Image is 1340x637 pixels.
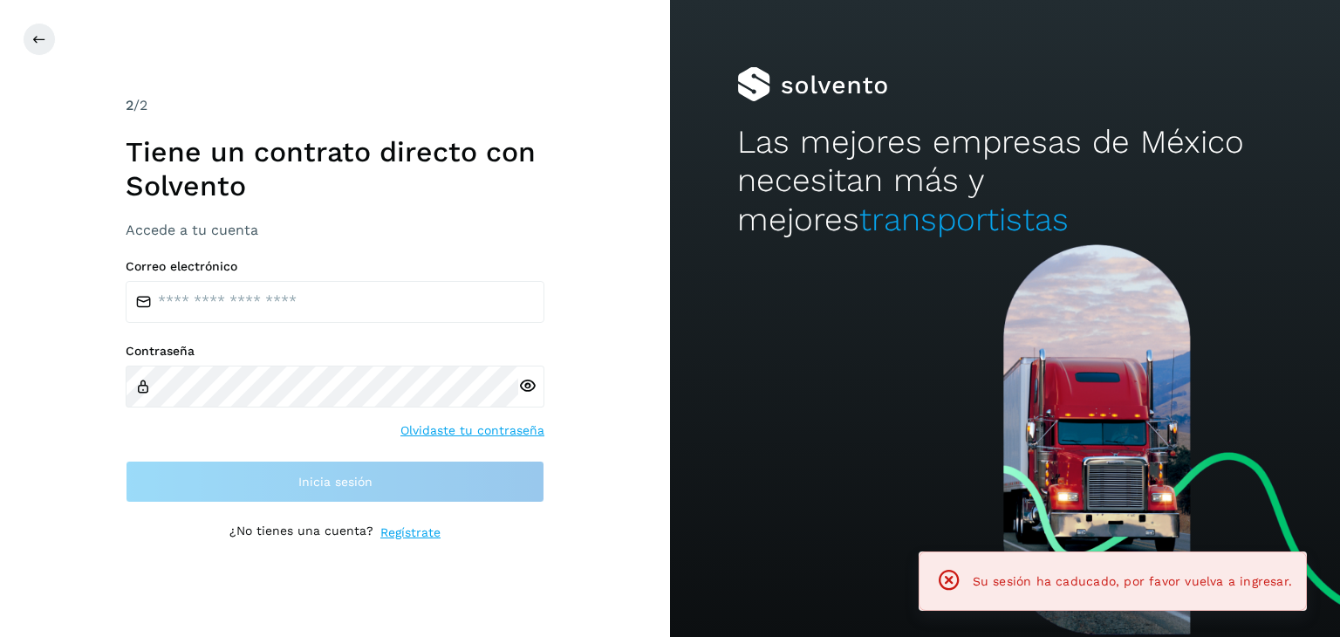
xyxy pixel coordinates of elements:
h1: Tiene un contrato directo con Solvento [126,135,544,202]
div: /2 [126,95,544,116]
a: Olvidaste tu contraseña [400,421,544,440]
p: ¿No tienes una cuenta? [229,524,373,542]
span: transportistas [859,201,1069,238]
h3: Accede a tu cuenta [126,222,544,238]
span: 2 [126,97,133,113]
a: Regístrate [380,524,441,542]
span: Inicia sesión [298,476,373,488]
label: Contraseña [126,344,544,359]
label: Correo electrónico [126,259,544,274]
h2: Las mejores empresas de México necesitan más y mejores [737,123,1273,239]
span: Su sesión ha caducado, por favor vuelva a ingresar. [973,574,1292,588]
button: Inicia sesión [126,461,544,503]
